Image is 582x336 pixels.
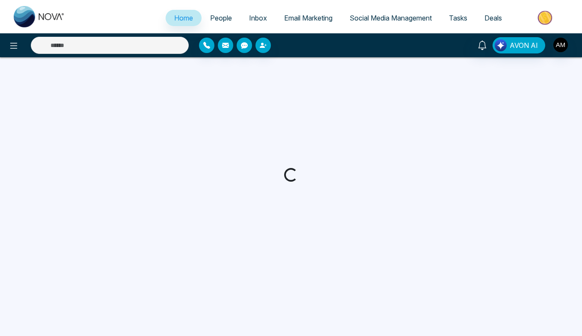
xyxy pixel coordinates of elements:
span: People [210,14,232,22]
img: User Avatar [553,38,568,52]
img: Market-place.gif [515,8,577,27]
a: Email Marketing [276,10,341,26]
a: Social Media Management [341,10,440,26]
a: Home [166,10,202,26]
img: Nova CRM Logo [14,6,65,27]
span: Home [174,14,193,22]
img: Lead Flow [495,39,507,51]
span: Email Marketing [284,14,333,22]
a: Deals [476,10,511,26]
span: Inbox [249,14,267,22]
a: Inbox [241,10,276,26]
span: AVON AI [510,40,538,50]
a: People [202,10,241,26]
span: Deals [484,14,502,22]
button: AVON AI [493,37,545,53]
span: Social Media Management [350,14,432,22]
a: Tasks [440,10,476,26]
span: Tasks [449,14,467,22]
